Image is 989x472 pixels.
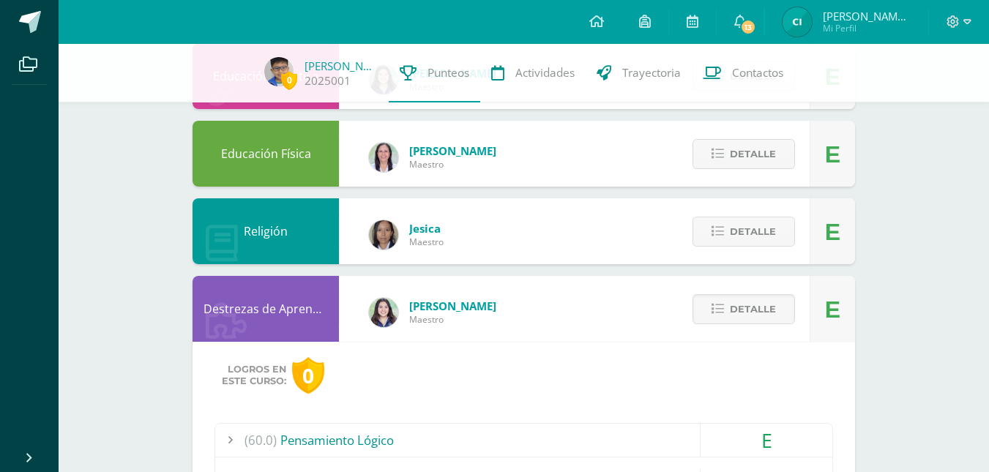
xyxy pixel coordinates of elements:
[692,44,794,102] a: Contactos
[409,158,496,171] span: Maestro
[825,199,840,265] div: E
[369,143,398,172] img: f77eda19ab9d4901e6803b4611072024.png
[693,139,795,169] button: Detalle
[409,236,444,248] span: Maestro
[428,65,469,80] span: Punteos
[825,121,840,187] div: E
[193,198,339,264] div: Religión
[693,217,795,247] button: Detalle
[389,44,480,102] a: Punteos
[732,65,783,80] span: Contactos
[193,121,339,187] div: Educación Física
[369,220,398,250] img: 69ae3ad5c76ff258cb10e64230d73c76.png
[369,298,398,327] img: 0734ea38c2043cf6d2782be6209f1317.png
[409,221,444,236] span: Jesica
[823,22,911,34] span: Mi Perfil
[193,276,339,342] div: Destrezas de Aprendizaje Matemático
[245,424,277,457] span: (60.0)
[264,57,294,86] img: 664a916017c69bdbbe16bfa634d4d639.png
[730,141,776,168] span: Detalle
[409,299,496,313] span: [PERSON_NAME]
[281,71,297,89] span: 0
[730,296,776,323] span: Detalle
[222,364,286,387] span: Logros en este curso:
[823,9,911,23] span: [PERSON_NAME] [PERSON_NAME]
[622,65,681,80] span: Trayectoria
[409,143,496,158] span: [PERSON_NAME]
[701,424,832,457] div: E
[292,357,324,394] div: 0
[305,73,351,89] a: 2025001
[730,218,776,245] span: Detalle
[693,294,795,324] button: Detalle
[825,277,840,342] div: E
[740,19,756,35] span: 13
[409,313,496,326] span: Maestro
[783,7,812,37] img: 0d6965de17508731497b685f5e78a468.png
[586,44,692,102] a: Trayectoria
[515,65,575,80] span: Actividades
[305,59,378,73] a: [PERSON_NAME]
[480,44,586,102] a: Actividades
[215,424,832,457] div: Pensamiento Lógico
